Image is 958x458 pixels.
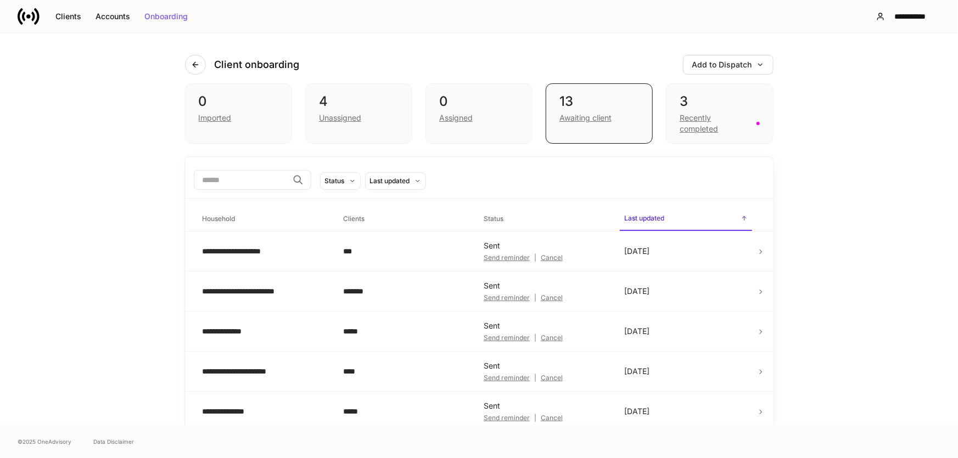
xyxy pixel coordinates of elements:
[680,93,759,110] div: 3
[484,400,607,411] div: Sent
[439,93,519,110] div: 0
[137,8,195,25] button: Onboarding
[484,293,530,302] button: Send reminder
[48,8,88,25] button: Clients
[484,280,607,291] div: Sent
[199,93,278,110] div: 0
[541,414,563,422] button: Cancel
[541,333,563,342] button: Cancel
[370,176,410,186] div: Last updated
[541,293,563,302] button: Cancel
[541,253,563,262] button: Cancel
[624,213,664,223] h6: Last updated
[325,176,345,186] div: Status
[615,231,756,272] td: [DATE]
[484,253,530,262] button: Send reminder
[615,272,756,312] td: [DATE]
[365,172,426,190] button: Last updated
[484,414,530,422] button: Send reminder
[320,172,361,190] button: Status
[484,374,607,382] div: |
[425,83,533,144] div: 0Assigned
[185,83,292,144] div: 0Imported
[484,255,530,261] div: Send reminder
[680,112,749,134] div: Recently completed
[198,208,330,230] span: Household
[666,83,773,144] div: 3Recently completed
[93,437,134,446] a: Data Disclaimer
[484,295,530,301] div: Send reminder
[683,55,774,75] button: Add to Dispatch
[88,8,137,25] button: Accounts
[484,360,607,371] div: Sent
[541,255,563,261] div: Cancel
[541,374,563,382] button: Cancel
[484,375,530,381] div: Send reminder
[541,295,563,301] div: Cancel
[484,293,607,302] div: |
[305,83,412,144] div: 4Unassigned
[541,335,563,341] div: Cancel
[615,352,756,392] td: [DATE]
[319,93,399,110] div: 4
[96,13,130,20] div: Accounts
[546,83,653,144] div: 13Awaiting client
[484,415,530,421] div: Send reminder
[484,333,607,342] div: |
[319,112,361,123] div: Unassigned
[484,240,607,251] div: Sent
[484,333,530,342] button: Send reminder
[484,374,530,382] button: Send reminder
[199,112,232,123] div: Imported
[215,58,300,71] h4: Client onboarding
[18,437,71,446] span: © 2025 OneAdvisory
[479,208,611,230] span: Status
[343,213,365,224] h6: Clients
[615,392,756,432] td: [DATE]
[559,112,612,123] div: Awaiting client
[541,375,563,381] div: Cancel
[615,312,756,352] td: [DATE]
[55,13,81,20] div: Clients
[339,208,470,230] span: Clients
[484,253,607,262] div: |
[541,415,563,421] div: Cancel
[484,414,607,422] div: |
[439,112,473,123] div: Assigned
[559,93,639,110] div: 13
[144,13,188,20] div: Onboarding
[484,320,607,331] div: Sent
[484,335,530,341] div: Send reminder
[484,213,503,224] h6: Status
[620,207,752,231] span: Last updated
[203,213,236,224] h6: Household
[692,61,764,69] div: Add to Dispatch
